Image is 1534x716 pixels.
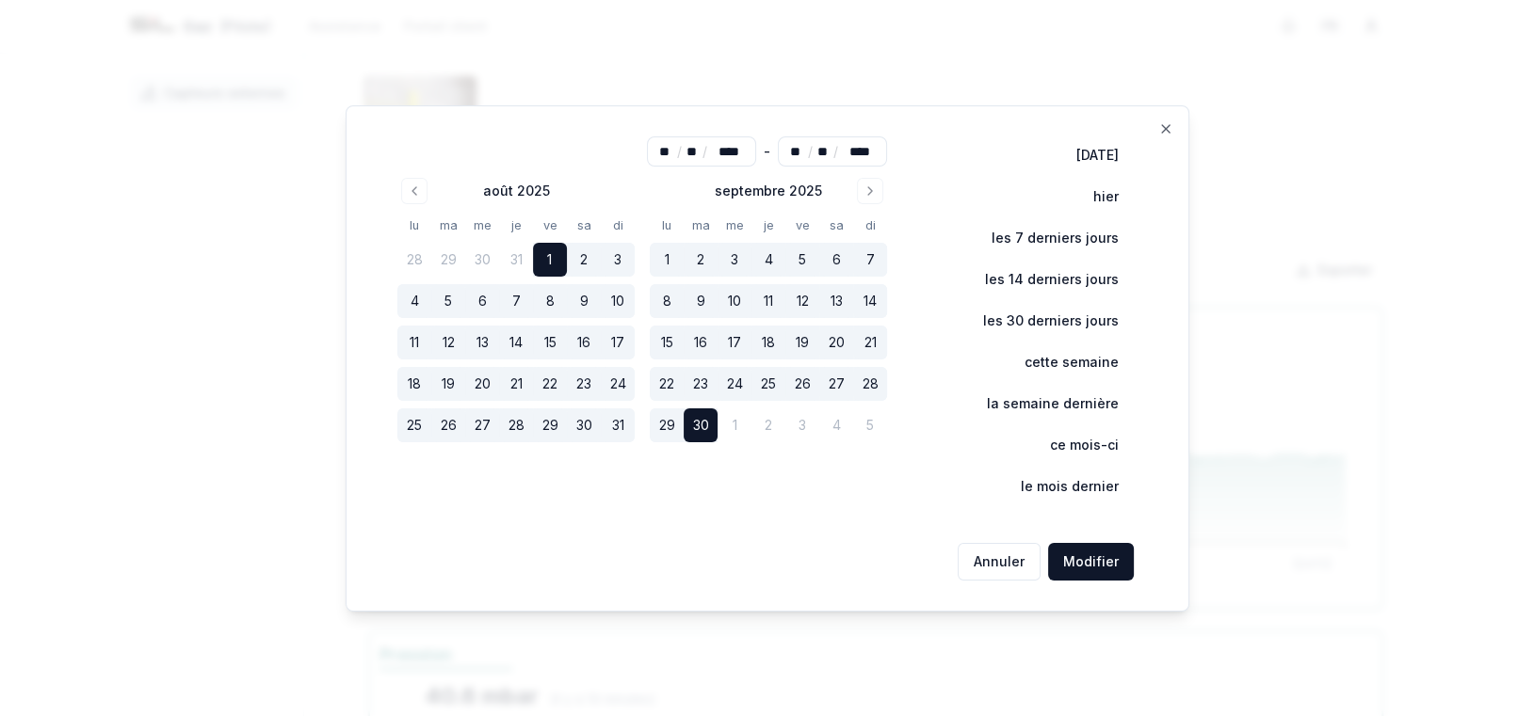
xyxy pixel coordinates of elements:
button: 26 [431,408,465,442]
button: 17 [601,326,635,359]
button: 10 [601,284,635,318]
span: / [677,142,682,161]
button: 28 [853,367,887,401]
th: mercredi [465,215,499,235]
th: mercredi [718,215,751,235]
button: 21 [499,367,533,401]
button: 17 [718,326,751,359]
th: vendredi [785,215,819,235]
button: 1 [718,408,751,442]
button: Annuler [958,543,1041,581]
button: Modifier [1048,543,1134,581]
button: 10 [718,284,751,318]
button: 12 [785,284,819,318]
button: 31 [499,243,533,277]
span: / [808,142,813,161]
button: 22 [533,367,567,401]
button: 7 [853,243,887,277]
th: lundi [397,215,431,235]
button: 18 [397,367,431,401]
button: 1 [650,243,684,277]
button: ce mois-ci [1010,426,1134,464]
button: 29 [431,243,465,277]
span: / [702,142,707,161]
th: vendredi [533,215,567,235]
button: 2 [684,243,718,277]
button: 11 [751,284,785,318]
button: 8 [650,284,684,318]
button: 15 [650,326,684,359]
button: 22 [650,367,684,401]
th: dimanche [601,215,635,235]
button: 6 [819,243,853,277]
div: août 2025 [482,182,549,200]
button: 13 [465,326,499,359]
th: mardi [431,215,465,235]
button: 1 [533,243,567,277]
th: jeudi [751,215,785,235]
th: samedi [819,215,853,235]
button: 18 [751,326,785,359]
button: 9 [567,284,601,318]
button: 20 [465,367,499,401]
button: 29 [533,408,567,442]
button: 31 [601,408,635,442]
button: 30 [465,243,499,277]
button: 11 [397,326,431,359]
button: 25 [397,408,431,442]
button: 25 [751,367,785,401]
button: 16 [567,326,601,359]
button: 2 [567,243,601,277]
button: 4 [397,284,431,318]
span: / [833,142,838,161]
button: les 7 derniers jours [952,219,1134,257]
button: 28 [397,243,431,277]
button: cette semaine [985,343,1134,381]
th: dimanche [853,215,887,235]
button: 14 [499,326,533,359]
button: 14 [853,284,887,318]
th: samedi [567,215,601,235]
button: 28 [499,408,533,442]
button: 8 [533,284,567,318]
button: 30 [684,408,718,442]
button: 30 [567,408,601,442]
button: 4 [751,243,785,277]
button: Go to previous month [401,178,428,204]
button: les 14 derniers jours [945,261,1134,298]
button: 3 [601,243,635,277]
button: 29 [650,408,684,442]
button: les 30 derniers jours [944,302,1134,340]
th: mardi [684,215,718,235]
button: 27 [465,408,499,442]
button: 19 [431,367,465,401]
button: hier [1054,178,1134,215]
button: 23 [567,367,601,401]
button: 26 [785,367,819,401]
button: 27 [819,367,853,401]
button: 23 [684,367,718,401]
button: 16 [684,326,718,359]
button: 5 [785,243,819,277]
button: 5 [431,284,465,318]
button: 19 [785,326,819,359]
button: 12 [431,326,465,359]
div: septembre 2025 [715,182,822,200]
th: jeudi [499,215,533,235]
button: 9 [684,284,718,318]
button: 24 [718,367,751,401]
button: [DATE] [1037,136,1134,174]
button: 21 [853,326,887,359]
button: le mois dernier [981,468,1134,505]
th: lundi [650,215,684,235]
button: la semaine dernière [947,385,1134,422]
div: - [764,136,770,167]
button: 20 [819,326,853,359]
button: 3 [718,243,751,277]
button: 7 [499,284,533,318]
button: 15 [533,326,567,359]
button: 6 [465,284,499,318]
button: Go to next month [857,178,883,204]
button: 13 [819,284,853,318]
button: 24 [601,367,635,401]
